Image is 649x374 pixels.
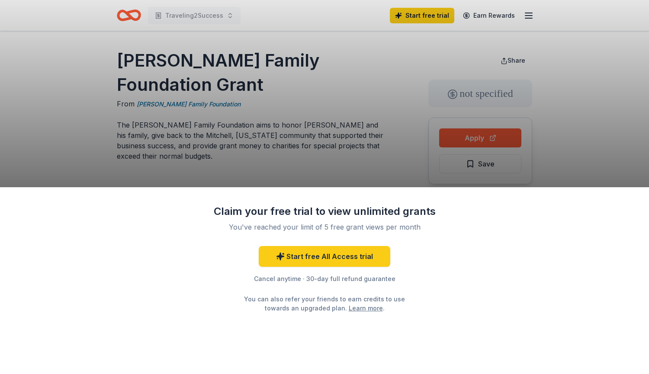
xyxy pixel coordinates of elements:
[236,294,413,313] div: You can also refer your friends to earn credits to use towards an upgraded plan. .
[349,304,383,313] a: Learn more
[259,246,390,267] a: Start free All Access trial
[212,205,437,218] div: Claim your free trial to view unlimited grants
[212,274,437,284] div: Cancel anytime · 30-day full refund guarantee
[222,222,427,232] div: You've reached your limit of 5 free grant views per month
